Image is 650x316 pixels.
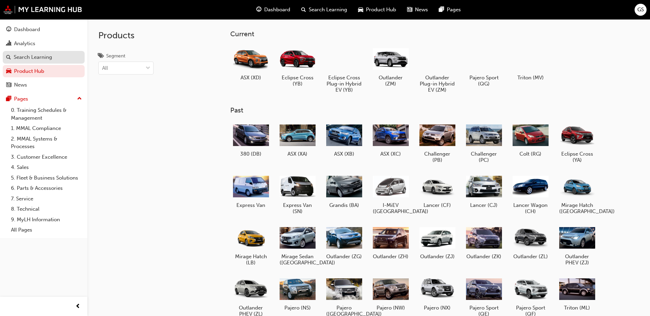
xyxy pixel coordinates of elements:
a: 9. MyLH Information [8,214,85,225]
h2: Products [98,30,154,41]
h5: Outlander (ZG) [326,253,362,260]
h5: Outlander (ZK) [466,253,502,260]
span: Product Hub [366,6,396,14]
h5: Eclipse Cross (YB) [280,75,316,87]
a: ASX (XB) [323,120,365,160]
h5: ASX (XC) [373,151,409,157]
a: Outlander (ZJ) [417,223,458,262]
a: 380 (DB) [230,120,271,160]
h5: Outlander PHEV (ZJ) [559,253,595,266]
div: Dashboard [14,26,40,34]
h3: Past [230,106,620,114]
span: GS [637,6,644,14]
span: prev-icon [75,302,81,311]
span: down-icon [146,64,150,73]
a: ASX (XD) [230,43,271,83]
a: Pajero (NS) [277,274,318,314]
a: guage-iconDashboard [251,3,296,17]
span: news-icon [6,82,11,88]
a: Outlander Plug-in Hybrid EV (ZM) [417,43,458,95]
a: Challenger (PB) [417,120,458,166]
h5: Pajero (NS) [280,305,316,311]
button: GS [635,4,647,16]
h5: I-MiEV ([GEOGRAPHIC_DATA]) [373,202,409,214]
h5: 380 (DB) [233,151,269,157]
a: Eclipse Cross (YA) [556,120,598,166]
h5: Pajero Sport (QG) [466,75,502,87]
a: Eclipse Cross Plug-in Hybrid EV (YB) [323,43,365,95]
h5: Triton (MV) [513,75,549,81]
div: News [14,81,27,89]
a: 8. Technical [8,204,85,214]
h5: Lancer Wagon (CH) [513,202,549,214]
a: Outlander (ZL) [510,223,551,262]
a: Outlander (ZH) [370,223,411,262]
span: up-icon [77,94,82,103]
a: Outlander (ZM) [370,43,411,89]
span: guage-icon [6,27,11,33]
h5: Pajero (NX) [419,305,455,311]
span: guage-icon [256,5,261,14]
h3: Current [230,30,620,38]
a: 0. Training Schedules & Management [8,105,85,123]
a: Pajero (NW) [370,274,411,314]
a: Colt (RG) [510,120,551,160]
span: chart-icon [6,41,11,47]
a: 4. Sales [8,162,85,173]
span: news-icon [407,5,412,14]
a: Pajero Sport (QG) [463,43,504,89]
a: 5. Fleet & Business Solutions [8,173,85,183]
a: Express Van (SN) [277,171,318,217]
h5: Express Van (SN) [280,202,316,214]
img: mmal [3,5,82,14]
button: DashboardAnalyticsSearch LearningProduct HubNews [3,22,85,93]
a: Analytics [3,37,85,50]
h5: Lancer (CJ) [466,202,502,208]
a: Lancer (CF) [417,171,458,211]
a: News [3,79,85,91]
h5: Triton (ML) [559,305,595,311]
span: Pages [447,6,461,14]
h5: Express Van [233,202,269,208]
div: Segment [106,53,125,60]
div: Pages [14,95,28,103]
a: Dashboard [3,23,85,36]
button: Pages [3,93,85,105]
h5: Eclipse Cross Plug-in Hybrid EV (YB) [326,75,362,93]
a: Lancer Wagon (CH) [510,171,551,217]
span: tags-icon [98,53,103,60]
a: 3. Customer Excellence [8,152,85,162]
h5: Eclipse Cross (YA) [559,151,595,163]
span: car-icon [6,68,11,75]
a: news-iconNews [402,3,433,17]
a: Pajero (NX) [417,274,458,314]
a: ASX (XA) [277,120,318,160]
a: Triton (MV) [510,43,551,83]
a: Triton (ML) [556,274,598,314]
a: Express Van [230,171,271,211]
a: Mirage Hatch (LB) [230,223,271,268]
a: Mirage Sedan ([GEOGRAPHIC_DATA]) [277,223,318,268]
h5: Outlander (ZL) [513,253,549,260]
a: Mirage Hatch ([GEOGRAPHIC_DATA]) [556,171,598,217]
h5: Challenger (PC) [466,151,502,163]
a: 2. MMAL Systems & Processes [8,134,85,152]
a: 7. Service [8,194,85,204]
div: Search Learning [14,53,52,61]
a: 6. Parts & Accessories [8,183,85,194]
h5: Grandis (BA) [326,202,362,208]
span: car-icon [358,5,363,14]
h5: Mirage Hatch ([GEOGRAPHIC_DATA]) [559,202,595,214]
span: pages-icon [6,96,11,102]
h5: ASX (XD) [233,75,269,81]
a: Search Learning [3,51,85,64]
h5: Colt (RG) [513,151,549,157]
a: Outlander (ZK) [463,223,504,262]
a: Grandis (BA) [323,171,365,211]
a: Lancer (CJ) [463,171,504,211]
span: pages-icon [439,5,444,14]
a: All Pages [8,225,85,235]
span: search-icon [301,5,306,14]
